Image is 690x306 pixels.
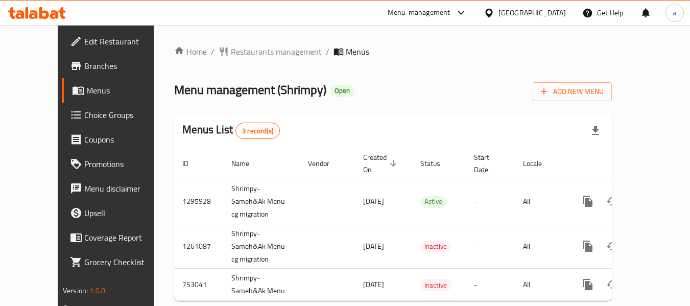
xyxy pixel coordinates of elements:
button: Change Status [600,189,625,214]
div: [GEOGRAPHIC_DATA] [498,7,566,18]
span: [DATE] [363,240,384,253]
td: All [515,269,567,301]
li: / [326,45,329,58]
td: 1261087 [174,224,223,269]
a: Coupons [62,127,173,152]
span: Menus [86,84,165,97]
div: Inactive [420,241,451,253]
span: 1.0.0 [89,284,105,297]
td: - [466,179,515,224]
a: Promotions [62,152,173,176]
td: - [466,224,515,269]
td: All [515,179,567,224]
td: Shrimpy-Sameh&Ak Menu-cg migration [223,179,300,224]
span: Created On [363,151,400,176]
div: Export file [583,119,608,143]
td: Shrimpy-Sameh&Ak Menu-cg migration [223,224,300,269]
th: Actions [567,148,682,179]
span: Name [231,157,263,170]
a: Coverage Report [62,225,173,250]
h2: Menus List [182,122,280,139]
span: Status [420,157,454,170]
span: ID [182,157,202,170]
nav: breadcrumb [174,45,612,58]
a: Upsell [62,201,173,225]
button: more [576,272,600,297]
span: Coverage Report [84,231,165,244]
td: - [466,269,515,301]
a: Edit Restaurant [62,29,173,54]
li: / [211,45,215,58]
table: enhanced table [174,148,682,301]
span: Restaurants management [231,45,322,58]
span: [DATE] [363,278,384,291]
span: Promotions [84,158,165,170]
span: Start Date [474,151,503,176]
a: Branches [62,54,173,78]
span: Edit Restaurant [84,35,165,48]
span: Add New Menu [541,85,604,98]
span: 3 record(s) [236,126,279,136]
span: a [673,7,676,18]
a: Menus [62,78,173,103]
td: All [515,224,567,269]
button: more [576,189,600,214]
button: Change Status [600,272,625,297]
span: Locale [523,157,555,170]
td: Shrimpy-Sameh&Ak Menu [223,269,300,301]
span: Open [330,86,354,95]
span: Inactive [420,279,451,291]
span: Upsell [84,207,165,219]
span: Branches [84,60,165,72]
button: Change Status [600,234,625,258]
span: [DATE] [363,195,384,208]
button: Add New Menu [533,82,612,101]
td: 1295928 [174,179,223,224]
span: Version: [63,284,88,297]
span: Menus [346,45,369,58]
div: Open [330,85,354,97]
span: Grocery Checklist [84,256,165,268]
span: Menu management ( Shrimpy ) [174,78,326,101]
span: Vendor [308,157,343,170]
a: Home [174,45,207,58]
button: more [576,234,600,258]
td: 753041 [174,269,223,301]
div: Active [420,196,446,208]
div: Inactive [420,279,451,291]
span: Active [420,196,446,207]
span: Coupons [84,133,165,146]
a: Choice Groups [62,103,173,127]
a: Menu disclaimer [62,176,173,201]
a: Grocery Checklist [62,250,173,274]
div: Menu-management [388,7,450,19]
span: Choice Groups [84,109,165,121]
div: Total records count [235,123,280,139]
span: Menu disclaimer [84,182,165,195]
span: Inactive [420,241,451,252]
a: Restaurants management [219,45,322,58]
